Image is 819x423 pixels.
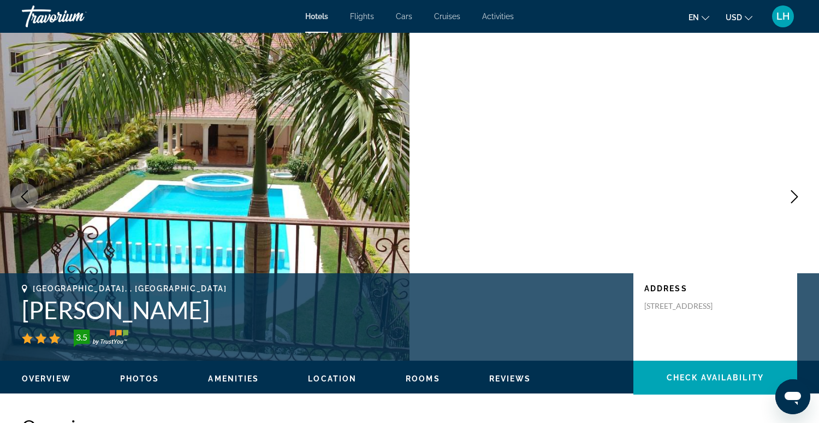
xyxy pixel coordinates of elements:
iframe: Button to launch messaging window [775,379,810,414]
button: Amenities [208,374,259,384]
p: [STREET_ADDRESS] [644,301,732,311]
a: Hotels [305,12,328,21]
a: Activities [482,12,514,21]
span: Check Availability [667,373,764,382]
button: Photos [120,374,159,384]
img: trustyou-badge-hor.svg [74,330,128,347]
button: Location [308,374,357,384]
a: Flights [350,12,374,21]
button: Overview [22,374,71,384]
span: [GEOGRAPHIC_DATA], , [GEOGRAPHIC_DATA] [33,284,227,293]
button: Change language [689,9,709,25]
span: USD [726,13,742,22]
button: User Menu [769,5,797,28]
h1: [PERSON_NAME] [22,296,622,324]
button: Check Availability [633,361,797,395]
button: Previous image [11,183,38,210]
button: Reviews [489,374,531,384]
a: Travorium [22,2,131,31]
a: Cars [396,12,412,21]
span: en [689,13,699,22]
div: 3.5 [70,331,92,344]
p: Address [644,284,786,293]
button: Change currency [726,9,752,25]
button: Rooms [406,374,440,384]
a: Cruises [434,12,460,21]
button: Next image [781,183,808,210]
span: LH [776,11,790,22]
